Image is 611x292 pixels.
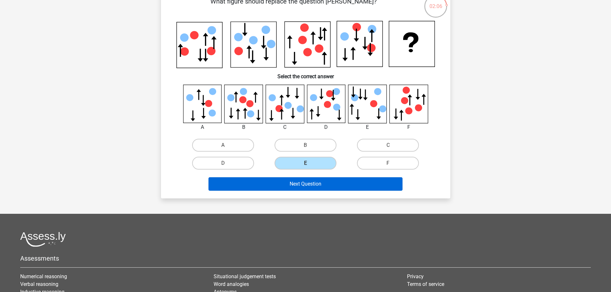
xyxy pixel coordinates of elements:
label: B [275,139,336,152]
a: Numerical reasoning [20,273,67,279]
label: D [192,157,254,170]
img: Assessly logo [20,232,66,247]
div: D [302,123,351,131]
label: A [192,139,254,152]
div: C [261,123,309,131]
div: B [219,123,268,131]
a: Privacy [407,273,424,279]
label: E [275,157,336,170]
div: F [385,123,433,131]
a: Word analogies [214,281,249,287]
a: Terms of service [407,281,444,287]
a: Situational judgement tests [214,273,276,279]
button: Next Question [208,177,403,191]
div: E [343,123,392,131]
div: A [178,123,227,131]
label: F [357,157,419,170]
label: C [357,139,419,152]
h5: Assessments [20,254,591,262]
h6: Select the correct answer [171,68,440,79]
a: Verbal reasoning [20,281,58,287]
